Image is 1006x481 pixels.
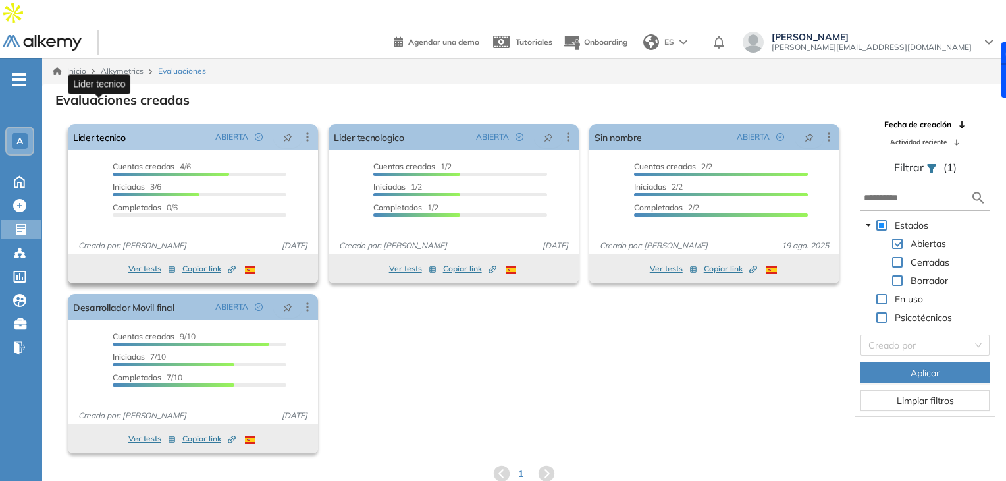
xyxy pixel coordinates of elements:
[182,263,236,275] span: Copiar link
[113,331,196,341] span: 9/10
[408,37,479,47] span: Agendar una demo
[3,35,82,51] img: Logo
[595,124,641,150] a: Sin nombre
[664,36,674,48] span: ES
[544,132,553,142] span: pushpin
[892,310,955,325] span: Psicotécnicos
[373,202,438,212] span: 1/2
[766,266,777,274] img: ESP
[897,393,954,408] span: Limpiar filtros
[795,127,824,148] button: pushpin
[506,266,516,274] img: ESP
[113,352,166,362] span: 7/10
[113,352,145,362] span: Iniciadas
[772,42,972,53] span: [PERSON_NAME][EMAIL_ADDRESS][DOMAIN_NAME]
[73,124,126,150] a: Lider tecnico
[970,190,986,206] img: search icon
[890,137,947,147] span: Actividad reciente
[73,294,174,320] a: Desarrollador Movil final
[443,263,496,275] span: Copiar link
[908,236,949,252] span: Abiertas
[277,240,313,252] span: [DATE]
[884,119,951,130] span: Fecha de creación
[68,74,130,94] div: Lider tecnico
[283,132,292,142] span: pushpin
[537,240,573,252] span: [DATE]
[895,312,952,324] span: Psicotécnicos
[490,25,552,59] a: Tutoriales
[245,266,255,274] img: ESP
[679,40,687,45] img: arrow
[805,132,814,142] span: pushpin
[215,301,248,313] span: ABIERTA
[182,261,236,277] button: Copiar link
[373,161,435,171] span: Cuentas creadas
[12,78,26,81] i: -
[245,436,255,444] img: ESP
[911,256,949,268] span: Cerradas
[516,133,523,141] span: check-circle
[634,202,699,212] span: 2/2
[113,372,182,382] span: 7/10
[911,366,940,380] span: Aplicar
[373,202,422,212] span: Completados
[273,127,302,148] button: pushpin
[895,293,923,305] span: En uso
[634,182,666,192] span: Iniciadas
[128,431,176,447] button: Ver tests
[55,92,190,108] h3: Evaluaciones creadas
[255,133,263,141] span: check-circle
[182,431,236,447] button: Copiar link
[518,467,523,481] span: 1
[113,202,178,212] span: 0/6
[476,131,509,143] span: ABIERTA
[911,238,946,250] span: Abiertas
[128,261,176,277] button: Ver tests
[634,202,683,212] span: Completados
[394,33,479,49] a: Agendar una demo
[516,37,552,47] span: Tutoriales
[776,133,784,141] span: check-circle
[277,410,313,422] span: [DATE]
[534,127,563,148] button: pushpin
[892,291,926,307] span: En uso
[737,131,770,143] span: ABIERTA
[373,182,422,192] span: 1/2
[113,202,161,212] span: Completados
[53,65,86,77] a: Inicio
[334,124,404,150] a: Lider tecnologico
[73,410,192,422] span: Creado por: [PERSON_NAME]
[908,273,951,289] span: Borrador
[255,303,263,311] span: check-circle
[894,161,926,174] span: Filtrar
[273,297,302,318] button: pushpin
[860,390,990,411] button: Limpiar filtros
[113,161,174,171] span: Cuentas creadas
[865,222,872,229] span: caret-down
[113,182,161,192] span: 3/6
[776,240,834,252] span: 19 ago. 2025
[373,161,452,171] span: 1/2
[584,37,627,47] span: Onboarding
[895,219,928,231] span: Estados
[650,261,697,277] button: Ver tests
[634,161,696,171] span: Cuentas creadas
[943,159,957,175] span: (1)
[16,136,23,146] span: A
[101,66,144,76] span: Alkymetrics
[389,261,437,277] button: Ver tests
[113,161,191,171] span: 4/6
[908,254,952,270] span: Cerradas
[704,261,757,277] button: Copiar link
[113,372,161,382] span: Completados
[158,65,206,77] span: Evaluaciones
[443,261,496,277] button: Copiar link
[113,182,145,192] span: Iniciadas
[563,28,627,57] button: Onboarding
[215,131,248,143] span: ABIERTA
[373,182,406,192] span: Iniciadas
[595,240,713,252] span: Creado por: [PERSON_NAME]
[860,362,990,383] button: Aplicar
[73,240,192,252] span: Creado por: [PERSON_NAME]
[283,302,292,312] span: pushpin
